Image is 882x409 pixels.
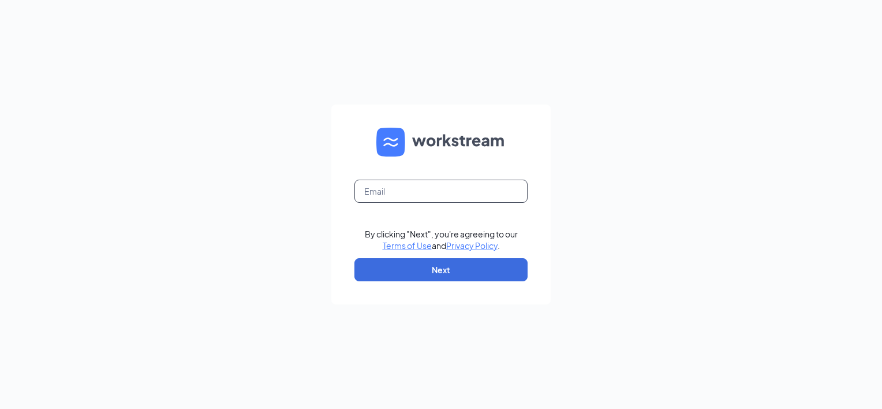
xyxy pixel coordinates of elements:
[376,128,506,157] img: WS logo and Workstream text
[354,258,528,281] button: Next
[365,228,518,251] div: By clicking "Next", you're agreeing to our and .
[446,240,498,251] a: Privacy Policy
[383,240,432,251] a: Terms of Use
[354,180,528,203] input: Email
